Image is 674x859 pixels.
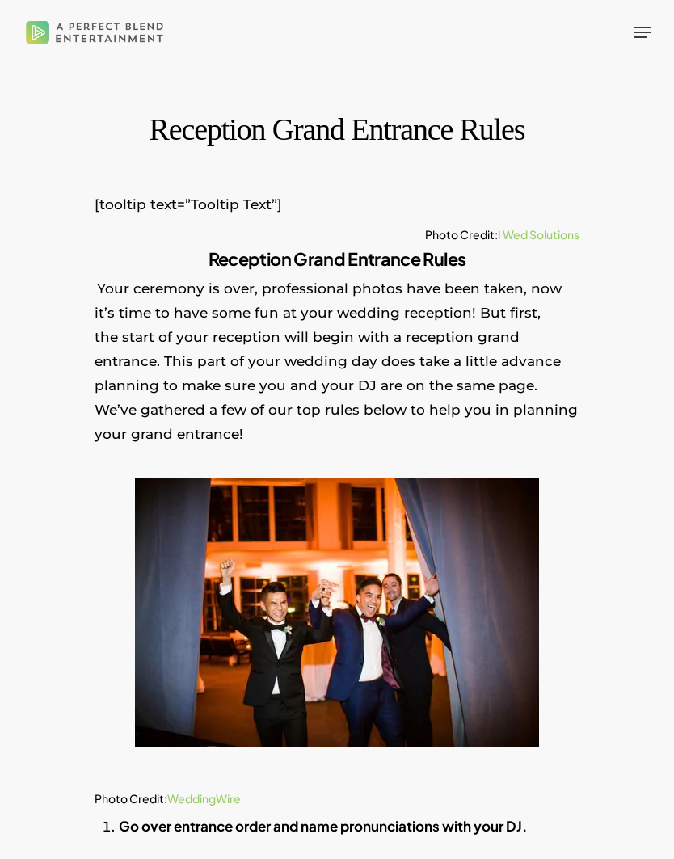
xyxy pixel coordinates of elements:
h6: Photo Credit: [95,225,579,244]
strong: Reception Grand Entrance Rules [209,247,465,270]
img: same sex couple, Reception grand entrance, reception entrance, introductions, Hudson Valley DJ, W... [135,478,539,747]
img: A Perfect Blend Entertainment [23,10,167,54]
a: WeddingWire [167,791,241,806]
h1: Reception Grand Entrance Rules [95,120,579,140]
a: Navigation Menu [634,24,651,40]
strong: Go over entrance order and name pronunciations with your DJ. [119,817,527,835]
h6: Photo Credit: [95,789,579,808]
a: I Wed Solutions [498,227,579,242]
p: Your ceremony is over, professional photos have been taken, now it’s time to have some fun at you... [95,276,579,467]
